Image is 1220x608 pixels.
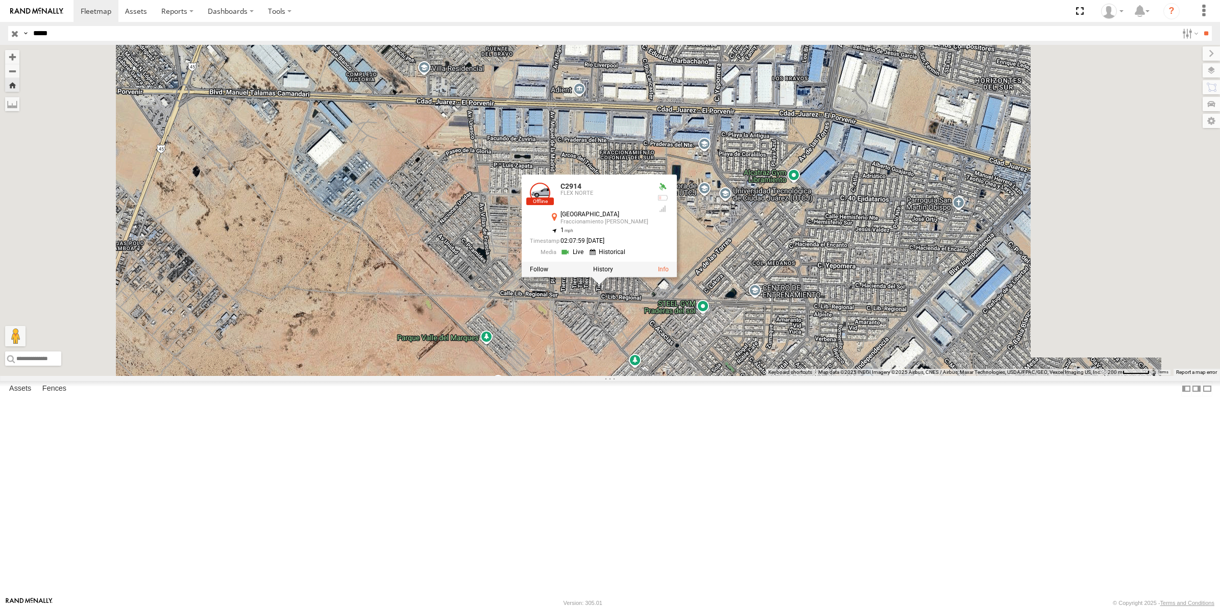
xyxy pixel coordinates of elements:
div: Last Event GSM Signal Strength [656,205,669,213]
label: Search Query [21,26,30,41]
button: Zoom out [5,64,19,78]
span: 200 m [1108,369,1123,375]
div: FLEX NORTE [560,190,648,196]
div: Version: 305.01 [564,600,602,606]
a: Terms [1158,370,1168,374]
label: Dock Summary Table to the Left [1181,381,1191,396]
div: © Copyright 2025 - [1113,600,1214,606]
div: [GEOGRAPHIC_DATA] [560,211,648,218]
a: View Asset Details [658,266,669,273]
button: Keyboard shortcuts [768,369,812,376]
img: rand-logo.svg [10,8,63,15]
i: ? [1163,3,1180,19]
div: Fraccionamiento [PERSON_NAME] [560,219,648,225]
label: Dock Summary Table to the Right [1191,381,1202,396]
button: Zoom Home [5,78,19,92]
span: 1 [560,226,573,234]
span: Map data ©2025 INEGI Imagery ©2025 Airbus, CNES / Airbus, Maxar Technologies, USDA/FPAC/GEO, Vexc... [818,369,1102,375]
button: Drag Pegman onto the map to open Street View [5,326,26,346]
label: Hide Summary Table [1202,381,1212,396]
label: Assets [4,382,36,396]
a: Visit our Website [6,598,53,608]
a: C2914 [560,182,581,190]
label: Realtime tracking of Asset [530,266,548,273]
label: Fences [37,382,71,396]
a: View Live Media Streams [560,247,587,257]
button: Zoom in [5,50,19,64]
a: Terms and Conditions [1160,600,1214,606]
div: Valid GPS Fix [656,183,669,191]
div: Roberto Garcia [1097,4,1127,19]
label: Measure [5,97,19,111]
div: No voltage information received from this device. [656,194,669,202]
a: View Asset Details [530,183,550,203]
button: Map Scale: 200 m per 49 pixels [1105,369,1153,376]
div: Date/time of location update [530,238,648,244]
a: View Historical Media Streams [590,247,628,257]
label: Map Settings [1203,114,1220,128]
label: View Asset History [593,266,613,273]
label: Search Filter Options [1178,26,1200,41]
a: Report a map error [1176,369,1217,375]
